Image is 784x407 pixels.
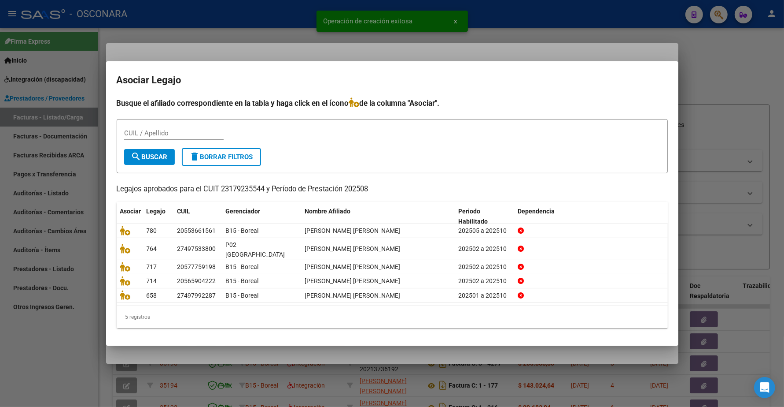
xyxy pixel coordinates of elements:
button: Buscar [124,149,175,165]
div: 202505 a 202510 [458,226,511,236]
div: 20565904222 [177,276,216,286]
mat-icon: search [131,151,142,162]
span: 714 [147,277,157,284]
span: Nombre Afiliado [305,208,351,215]
div: 202502 a 202510 [458,262,511,272]
span: OROSCO AGUILERA GAEL FRANCISCO [305,277,401,284]
div: 5 registros [117,306,668,328]
div: Open Intercom Messenger [754,377,775,398]
span: Borrar Filtros [190,153,253,161]
div: 202502 a 202510 [458,244,511,254]
span: B15 - Boreal [226,277,259,284]
div: 20553661561 [177,226,216,236]
span: Periodo Habilitado [458,208,488,225]
span: B15 - Boreal [226,292,259,299]
datatable-header-cell: Nombre Afiliado [302,202,455,231]
span: Buscar [131,153,168,161]
span: Asociar [120,208,141,215]
span: 764 [147,245,157,252]
datatable-header-cell: Gerenciador [222,202,302,231]
h2: Asociar Legajo [117,72,668,89]
div: 202502 a 202510 [458,276,511,286]
span: ARACENA ZARATE CIRO BENJAMIN [305,227,401,234]
datatable-header-cell: Periodo Habilitado [455,202,514,231]
datatable-header-cell: Legajo [143,202,174,231]
h4: Busque el afiliado correspondiente en la tabla y haga click en el ícono de la columna "Asociar". [117,97,668,109]
span: B15 - Boreal [226,263,259,270]
span: Legajo [147,208,166,215]
span: 717 [147,263,157,270]
button: Borrar Filtros [182,148,261,166]
span: CUIL [177,208,191,215]
span: MAZA LUNA VALENTINO NICOLAS [305,292,401,299]
span: P02 - [GEOGRAPHIC_DATA] [226,241,285,258]
datatable-header-cell: Asociar [117,202,143,231]
p: Legajos aprobados para el CUIT 23179235544 y Período de Prestación 202508 [117,184,668,195]
div: 27497992287 [177,291,216,301]
span: B15 - Boreal [226,227,259,234]
datatable-header-cell: CUIL [174,202,222,231]
span: 780 [147,227,157,234]
mat-icon: delete [190,151,200,162]
span: CHAVERO IBAÑEZ SALVADOR IGNACIO [305,263,401,270]
div: 20577759198 [177,262,216,272]
datatable-header-cell: Dependencia [514,202,668,231]
span: RODRIGUEZ LUDMILA MAILEN GUADALUPE [305,245,401,252]
div: 202501 a 202510 [458,291,511,301]
span: Gerenciador [226,208,261,215]
span: 658 [147,292,157,299]
div: 27497533800 [177,244,216,254]
span: Dependencia [518,208,555,215]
